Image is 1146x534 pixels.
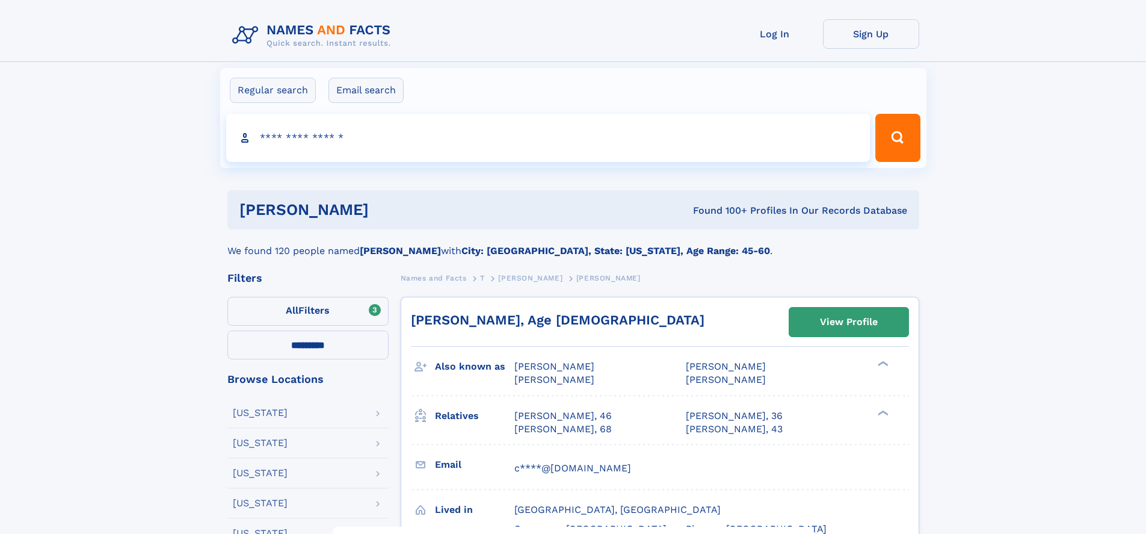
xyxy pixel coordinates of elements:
a: [PERSON_NAME], 36 [686,409,783,423]
a: [PERSON_NAME] [498,270,562,285]
div: Filters [227,273,389,284]
span: [PERSON_NAME] [686,374,766,385]
a: View Profile [789,308,908,337]
div: We found 120 people named with . [227,229,919,258]
span: [PERSON_NAME] [514,361,594,372]
span: [PERSON_NAME] [576,274,641,282]
div: Browse Locations [227,374,389,385]
div: [US_STATE] [233,408,288,418]
div: [US_STATE] [233,498,288,508]
a: Sign Up [823,19,919,49]
div: View Profile [820,308,878,336]
h1: [PERSON_NAME] [239,202,531,217]
div: [US_STATE] [233,438,288,448]
div: [US_STATE] [233,468,288,478]
a: Log In [727,19,823,49]
span: [GEOGRAPHIC_DATA], [GEOGRAPHIC_DATA] [514,504,721,515]
div: Found 100+ Profiles In Our Records Database [531,204,907,217]
span: [PERSON_NAME] [686,361,766,372]
a: T [480,270,485,285]
div: ❯ [875,360,889,368]
h3: Email [435,455,514,475]
button: Search Button [875,114,920,162]
input: search input [226,114,870,162]
div: ❯ [875,409,889,417]
label: Regular search [230,78,316,103]
h3: Lived in [435,500,514,520]
a: [PERSON_NAME], 43 [686,423,783,436]
span: T [480,274,485,282]
span: [PERSON_NAME] [498,274,562,282]
span: [PERSON_NAME] [514,374,594,385]
a: [PERSON_NAME], 46 [514,409,612,423]
label: Email search [328,78,404,103]
b: City: [GEOGRAPHIC_DATA], State: [US_STATE], Age Range: 45-60 [461,245,770,256]
b: [PERSON_NAME] [360,245,441,256]
h3: Relatives [435,406,514,426]
h3: Also known as [435,356,514,377]
label: Filters [227,297,389,326]
a: Names and Facts [401,270,467,285]
img: Logo Names and Facts [227,19,401,52]
span: All [286,305,298,316]
a: [PERSON_NAME], 68 [514,423,612,436]
a: [PERSON_NAME], Age [DEMOGRAPHIC_DATA] [411,312,704,328]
